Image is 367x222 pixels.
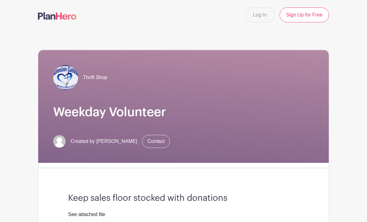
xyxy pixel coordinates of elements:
a: Contact [142,135,170,148]
img: .AscensionLogo002.png [53,65,78,90]
a: Sign Up for Free [280,7,329,22]
span: Created by [PERSON_NAME] [71,138,137,145]
span: Thrift Shop [83,74,107,81]
img: logo-507f7623f17ff9eddc593b1ce0a138ce2505c220e1c5a4e2b4648c50719b7d32.svg [38,12,77,20]
h3: Keep sales floor stocked with donations [68,193,299,203]
div: See attached file [68,211,299,218]
img: default-ce2991bfa6775e67f084385cd625a349d9dcbb7a52a09fb2fda1e96e2d18dcdb.png [53,135,66,148]
a: Log In [245,7,274,22]
h1: Weekday Volunteer [53,105,314,120]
